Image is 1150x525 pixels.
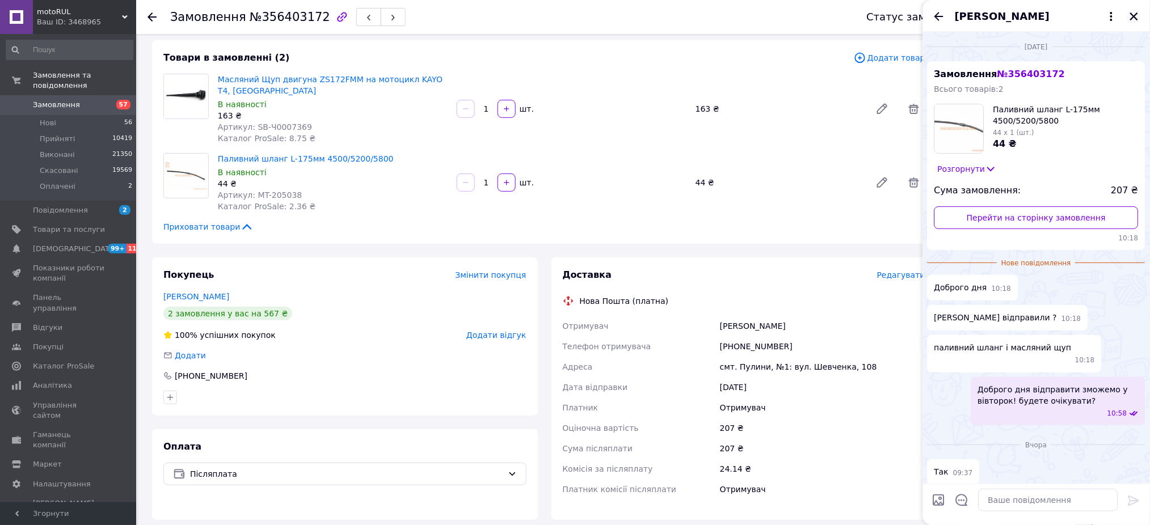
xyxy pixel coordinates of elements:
span: Комісія за післяплату [563,464,653,473]
span: паливний шланг і масляний щуп [934,342,1072,353]
span: Редагувати [877,270,925,280]
span: Платник [563,403,599,412]
span: Відгуки [33,323,62,333]
span: 11 [127,244,140,253]
div: 207 ₴ [718,438,928,459]
span: 44 x 1 (шт.) [993,129,1035,137]
span: Нові [40,118,56,128]
span: Панель управління [33,293,105,313]
div: 163 ₴ [691,101,866,117]
span: 10419 [112,134,132,144]
button: Відкрити шаблони відповідей [955,493,970,507]
span: 2 [128,181,132,192]
div: смт. Пулини, №1: вул. Шевченка, 108 [718,357,928,377]
div: [DATE] [718,377,928,397]
span: Додати товар [854,52,925,64]
span: В наявності [218,168,267,177]
button: [PERSON_NAME] [955,9,1118,24]
button: Закрити [1127,10,1141,23]
span: Замовлення [934,69,1065,79]
span: Оціночна вартість [563,424,639,433]
span: 19569 [112,166,132,176]
span: Всього товарів: 2 [934,84,1004,94]
span: Приховати товари [163,221,254,232]
a: Перейти на сторінку замовлення [934,206,1139,229]
div: шт. [517,177,535,188]
button: Розгорнути [934,163,1000,175]
div: успішних покупок [163,329,276,341]
span: №356403172 [250,10,330,24]
span: Товари та послуги [33,225,105,235]
span: 57 [116,100,130,109]
span: [PERSON_NAME] [955,9,1050,24]
span: [PERSON_NAME] відправили ? [934,312,1057,324]
div: Отримувач [718,397,928,418]
span: 10:18 10.08.2025 [1076,355,1096,365]
span: Оплачені [40,181,75,192]
span: Доброго дня [934,282,987,294]
span: Додати відгук [466,331,526,340]
div: 44 ₴ [691,175,866,190]
span: Видалити [903,98,925,120]
span: Показники роботи компанії [33,263,105,283]
span: Сума замовлення: [934,184,1021,197]
span: Товари в замовленні (2) [163,52,290,63]
span: Артикул: MT-205038 [218,190,302,200]
div: Ваш ID: 3468965 [37,17,136,27]
span: 44 ₴ [993,138,1017,149]
span: 09:37 11.08.2025 [954,468,974,478]
div: шт. [517,103,535,115]
a: Редагувати [871,98,894,120]
a: [PERSON_NAME] [163,292,229,301]
span: Післяплата [190,468,503,480]
span: Змінити покупця [456,270,526,280]
div: [PERSON_NAME] [718,316,928,336]
span: Налаштування [33,479,91,489]
a: Масляний Щуп двигуна ZS172FMM на мотоцикл KAYO T4, [GEOGRAPHIC_DATA] [218,75,443,95]
span: 21350 [112,150,132,160]
span: Платник комісії післяплати [563,485,677,494]
img: Паливний шланг L-175мм 4500/5200/5800 [164,161,208,190]
span: [DATE] [1021,43,1053,52]
span: Доставка [563,269,612,280]
span: Оплата [163,441,201,452]
span: Покупець [163,269,214,280]
span: Скасовані [40,166,78,176]
img: 6660604754_w200_h200_shlang-toplivnyj-l-175mm.jpg [935,104,984,153]
span: 10:18 10.08.2025 [934,234,1139,243]
div: 24.14 ₴ [718,459,928,479]
span: 99+ [108,244,127,253]
span: Сума післяплати [563,444,633,453]
span: Паливний шланг L-175мм 4500/5200/5800 [993,104,1139,126]
span: Замовлення та повідомлення [33,70,136,91]
span: Видалити [903,171,925,194]
span: 10:18 10.08.2025 [992,284,1012,294]
span: Адреса [563,362,593,371]
div: 11.08.2025 [928,439,1145,450]
span: Замовлення [33,100,80,110]
span: Артикул: SB-Ч0007369 [218,122,312,132]
span: Замовлення [170,10,246,24]
div: Отримувач [718,479,928,499]
span: Телефон отримувача [563,342,651,351]
span: Нове повідомлення [997,259,1076,268]
a: Редагувати [871,171,894,194]
span: Так [934,466,949,478]
div: 2 замовлення у вас на 567 ₴ [163,307,292,320]
span: Повідомлення [33,205,88,215]
a: Паливний шланг L-175мм 4500/5200/5800 [218,154,394,163]
button: Назад [932,10,946,23]
input: Пошук [6,40,133,60]
div: 10.08.2025 [928,41,1145,52]
span: Управління сайтом [33,400,105,421]
div: [PHONE_NUMBER] [718,336,928,357]
span: Покупці [33,342,64,352]
span: 207 ₴ [1111,184,1139,197]
span: № 356403172 [997,69,1065,79]
span: Прийняті [40,134,75,144]
span: 2 [119,205,130,215]
span: 56 [124,118,132,128]
span: 100% [175,331,197,340]
span: Отримувач [563,321,609,331]
div: Статус замовлення [867,11,971,23]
